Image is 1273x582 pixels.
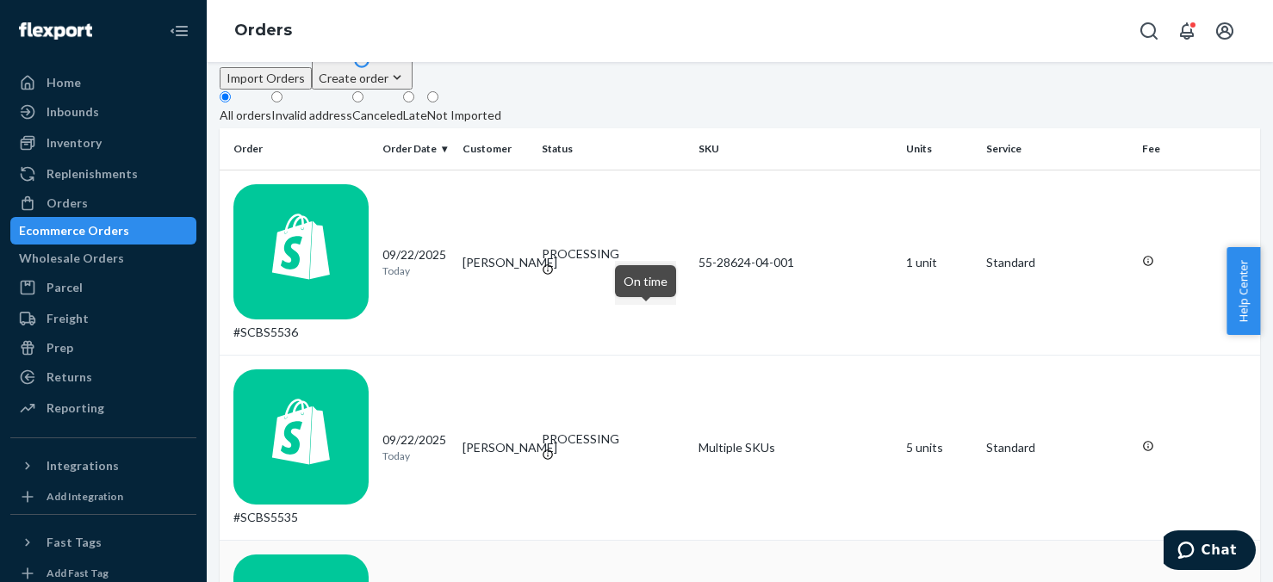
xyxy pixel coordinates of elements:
a: Add Integration [10,486,196,507]
div: 09/22/2025 [382,246,449,278]
button: Close Navigation [162,14,196,48]
button: Import Orders [220,67,312,90]
p: On time [624,272,668,290]
th: Units [899,128,979,170]
td: [PERSON_NAME] [456,170,536,355]
a: Wholesale Orders [10,245,196,272]
button: Help Center [1226,247,1260,335]
button: Integrations [10,452,196,480]
p: Standard [986,439,1128,456]
div: Customer [463,141,529,156]
td: [PERSON_NAME] [456,355,536,540]
div: All orders [220,107,271,124]
div: #SCBS5536 [233,184,369,341]
div: Home [47,74,81,91]
a: Home [10,69,196,96]
td: Multiple SKUs [692,355,900,540]
ol: breadcrumbs [220,6,306,56]
input: Late [403,91,414,102]
div: Inbounds [47,103,99,121]
input: Not Imported [427,91,438,102]
div: #SCBS5535 [233,369,369,526]
div: Prep [47,339,73,356]
div: Late [403,107,427,124]
div: 09/22/2025 [382,431,449,463]
button: Open notifications [1170,14,1204,48]
div: Add Fast Tag [47,566,109,580]
p: Today [382,449,449,463]
th: Service [979,128,1135,170]
div: 55-28624-04-001 [699,254,893,271]
a: Returns [10,363,196,391]
img: Flexport logo [19,22,92,40]
th: Fee [1135,128,1260,170]
div: Replenishments [47,165,138,183]
th: Order Date [376,128,456,170]
div: Returns [47,368,92,386]
a: Inbounds [10,98,196,126]
a: Prep [10,334,196,362]
p: Today [382,263,449,278]
div: Ecommerce Orders [19,222,129,239]
a: Freight [10,305,196,332]
div: Invalid address [271,107,352,124]
a: Orders [10,189,196,217]
div: Orders [47,195,88,212]
div: Add Integration [47,489,123,504]
a: Inventory [10,129,196,157]
a: Parcel [10,274,196,301]
a: Reporting [10,394,196,422]
div: Integrations [47,457,119,474]
div: Freight [47,310,89,327]
th: Order [220,128,376,170]
iframe: Opens a widget where you can chat to one of our agents [1164,530,1256,573]
p: Standard [986,254,1128,271]
div: Not Imported [427,107,501,124]
div: Wholesale Orders [19,250,124,267]
input: Canceled [352,91,363,102]
button: Open Search Box [1132,14,1166,48]
th: SKU [692,128,900,170]
button: Fast Tags [10,529,196,556]
button: Create order [312,49,413,90]
th: Status [535,128,691,170]
div: PROCESSING [542,430,684,448]
div: Inventory [47,134,102,152]
td: 5 units [899,355,979,540]
button: Open account menu [1208,14,1242,48]
div: Parcel [47,279,83,296]
input: Invalid address [271,91,283,102]
td: 1 unit [899,170,979,355]
a: Ecommerce Orders [10,217,196,245]
a: Replenishments [10,160,196,188]
div: Canceled [352,107,403,124]
input: All orders [220,91,231,102]
div: PROCESSING [542,245,684,263]
div: Create order [319,69,406,87]
div: Reporting [47,399,104,417]
a: Orders [234,21,292,40]
div: Fast Tags [47,534,102,551]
